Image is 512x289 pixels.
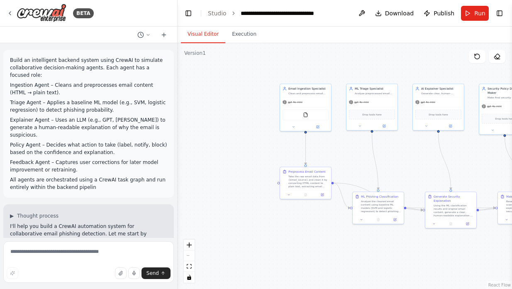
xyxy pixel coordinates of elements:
span: Send [146,270,159,277]
nav: breadcrumb [208,9,314,17]
div: AI Explainer Specialist [421,87,461,91]
div: Generate Security ExplanationUsing the ML classification results and original email content, gene... [425,192,477,229]
button: No output available [369,217,387,222]
div: React Flow controls [184,240,195,283]
p: Feedback Agent – Captures user corrections for later model improvement or retraining. [10,159,167,174]
button: No output available [442,221,459,226]
g: Edge from ad076c48-175b-4487-93fb-18722c7c3c0a to 8924df84-f5a6-4182-b90e-900b620524e7 [334,181,350,210]
div: Analyze preprocessed email content using baseline machine learning models (SVM, logistic regressi... [355,92,395,95]
button: Open in side panel [388,217,402,222]
p: Explainer Agent – Uses an LLM (e.g., GPT, [PERSON_NAME]) to generate a human-readable explanation... [10,116,167,139]
div: Analyze the cleaned email content using baseline ML models (SVM and logistic regression) to detec... [361,200,401,213]
div: Preprocess Email Content [288,170,326,174]
span: Publish [434,9,454,17]
div: Preprocess Email ContentTake the raw email data from {email_source} and clean it by converting HT... [280,167,332,200]
button: Visual Editor [181,26,225,43]
div: BETA [73,8,94,18]
div: Email Ingestion SpecialistClean and preprocess email content by converting HTML to plain text, re... [280,84,332,132]
button: Open in side panel [306,125,330,130]
button: zoom in [184,240,195,250]
g: Edge from 5e42320d-3c7c-4986-ac0d-f0d48a84e709 to 8924df84-f5a6-4182-b90e-900b620524e7 [370,133,380,190]
button: Improve this prompt [7,267,18,279]
button: Open in side panel [315,192,329,197]
img: Logo [17,4,66,22]
button: fit view [184,261,195,272]
div: Generate Security Explanation [434,195,474,203]
span: Run [474,9,485,17]
p: I'll help you build a CrewAI automation system for collaborative email phishing detection. Let me... [10,223,167,252]
div: Clean and preprocess email content by converting HTML to plain text, removing unnecessary formatt... [288,92,329,95]
button: Run [461,6,489,21]
button: Switch to previous chat [134,30,154,40]
span: gpt-4o-mini [354,100,369,104]
g: Edge from 8924df84-f5a6-4182-b90e-900b620524e7 to bcc3d875-7fdc-42af-9f4f-09d023343529 [407,206,495,210]
button: Upload files [115,267,127,279]
button: toggle interactivity [184,272,195,283]
g: Edge from a13c3820-39f1-45f0-9c00-3bedc52366fc to ad076c48-175b-4487-93fb-18722c7c3c0a [304,134,308,165]
button: Open in side panel [439,124,463,129]
p: All agents are orchestrated using a CrewAI task graph and run entirely within the backend pipelin [10,176,167,191]
button: Open in side panel [373,124,396,129]
span: Drop tools here [362,113,381,117]
p: Triage Agent – Applies a baseline ML model (e.g., SVM, logistic regression) to detect phishing pr... [10,99,167,114]
p: Build an intelligent backend system using CrewAI to simulate collaborative decision-making agents... [10,56,167,79]
a: React Flow attribution [488,283,511,287]
span: ▶ [10,213,14,219]
button: Send [141,267,171,279]
g: Edge from ab718200-edc7-42cb-a933-9bd701140fd9 to 83a44c30-f21d-40ca-8ef2-1dd41a35b404 [436,133,453,190]
span: Thought process [17,213,59,219]
button: Start a new chat [157,30,171,40]
div: AI Explainer SpecialistGenerate clear, human-readable explanations for why an email is flagged as... [412,84,464,131]
span: gpt-4o-mini [421,100,435,104]
button: Open in side panel [461,221,475,226]
span: gpt-4o-mini [487,105,502,108]
p: Policy Agent – Decides what action to take (label, notify, block) based on the confidence and exp... [10,141,167,156]
div: Take the raw email data from {email_source} and clean it by converting HTML content to plain text... [288,175,329,188]
button: Publish [420,6,458,21]
span: Drop tools here [429,113,448,117]
button: Show right sidebar [494,7,505,19]
div: ML Phishing Classification [361,195,398,199]
button: Download [372,6,417,21]
div: Version 1 [184,50,206,56]
div: Using the ML classification results and original email content, generate a clear, human-readable ... [434,204,474,217]
div: Email Ingestion Specialist [288,87,329,91]
button: Execution [225,26,263,43]
img: FileReadTool [303,113,308,118]
span: Download [385,9,414,17]
button: ▶Thought process [10,213,59,219]
span: gpt-4o-mini [288,100,302,104]
div: ML Triage SpecialistAnalyze preprocessed email content using baseline machine learning models (SV... [346,84,398,131]
a: Studio [208,10,227,17]
button: Hide left sidebar [183,7,194,19]
p: Ingestion Agent – Cleans and preprocesses email content (HTML → plain text). [10,81,167,96]
div: ML Triage Specialist [355,87,395,91]
g: Edge from ad076c48-175b-4487-93fb-18722c7c3c0a to 83a44c30-f21d-40ca-8ef2-1dd41a35b404 [334,181,423,212]
button: Click to speak your automation idea [128,267,140,279]
button: No output available [297,192,314,197]
div: ML Phishing ClassificationAnalyze the cleaned email content using baseline ML models (SVM and log... [352,192,404,225]
div: Generate clear, human-readable explanations for why an email is flagged as potentially malicious,... [421,92,461,95]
